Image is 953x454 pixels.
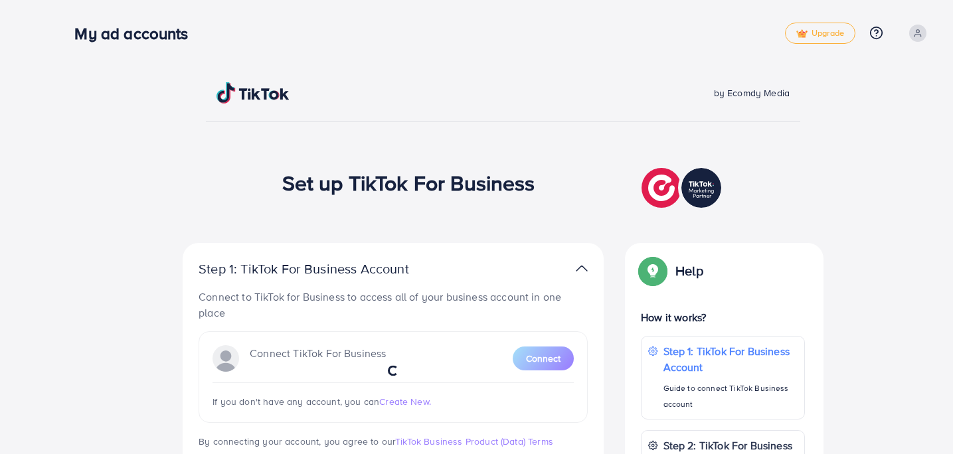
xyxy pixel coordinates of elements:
h1: Set up TikTok For Business [282,170,535,195]
h3: My ad accounts [74,24,199,43]
img: TikTok partner [642,165,725,211]
img: TikTok [217,82,290,104]
p: Step 1: TikTok For Business Account [199,261,451,277]
img: Popup guide [641,259,665,283]
p: Guide to connect TikTok Business account [663,380,798,412]
p: Step 1: TikTok For Business Account [663,343,798,375]
img: tick [796,29,808,38]
a: tickUpgrade [785,23,855,44]
span: Upgrade [796,29,844,38]
p: How it works? [641,309,805,325]
img: TikTok partner [576,259,588,278]
span: by Ecomdy Media [714,86,790,100]
p: Help [675,263,703,279]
